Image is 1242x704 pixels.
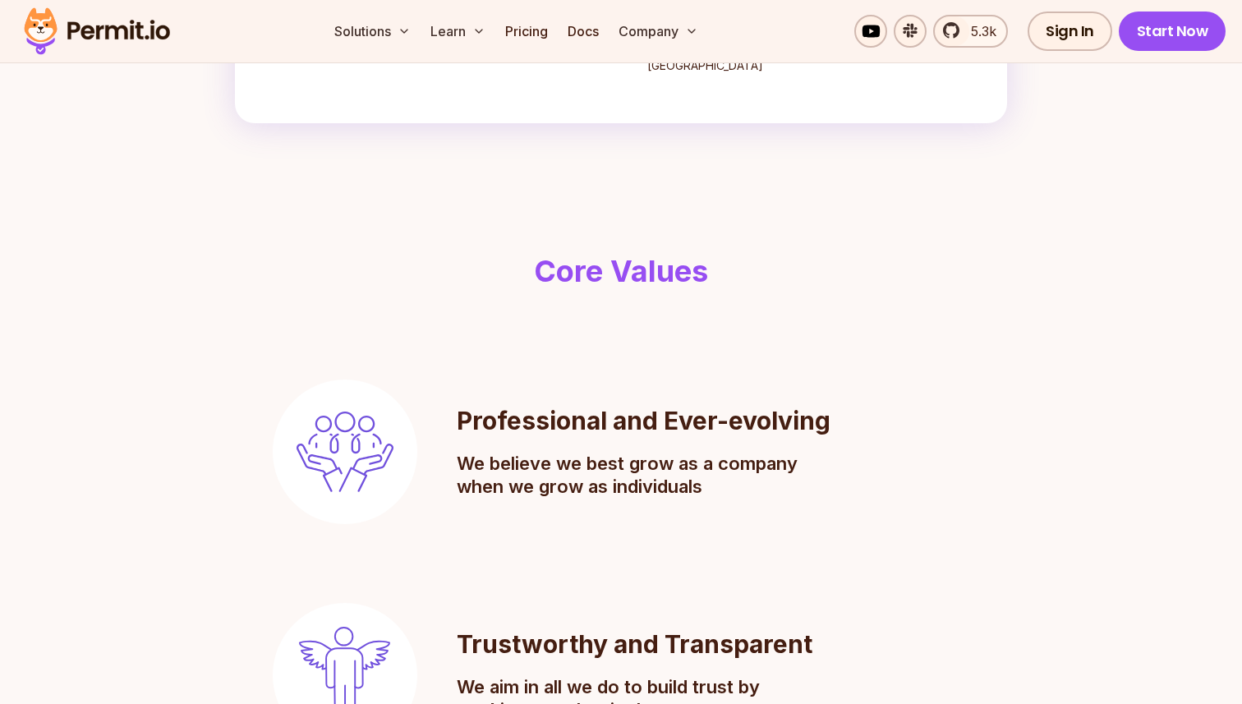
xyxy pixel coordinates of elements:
p: We believe we best grow as a company when we grow as individuals [457,452,823,498]
h3: Trustworthy and Transparent [457,629,812,659]
button: Learn [424,15,492,48]
a: 5.3k [933,15,1008,48]
a: Start Now [1119,12,1226,51]
img: Permit logo [16,3,177,59]
a: Pricing [499,15,554,48]
img: decorative [297,412,393,492]
button: Solutions [328,15,417,48]
p: [GEOGRAPHIC_DATA] [647,58,938,74]
button: Company [612,15,705,48]
span: 5.3k [961,21,996,41]
h3: Professional and Ever-evolving [457,406,830,435]
a: Sign In [1028,12,1112,51]
a: Docs [561,15,605,48]
h2: Core Values [200,255,1042,288]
